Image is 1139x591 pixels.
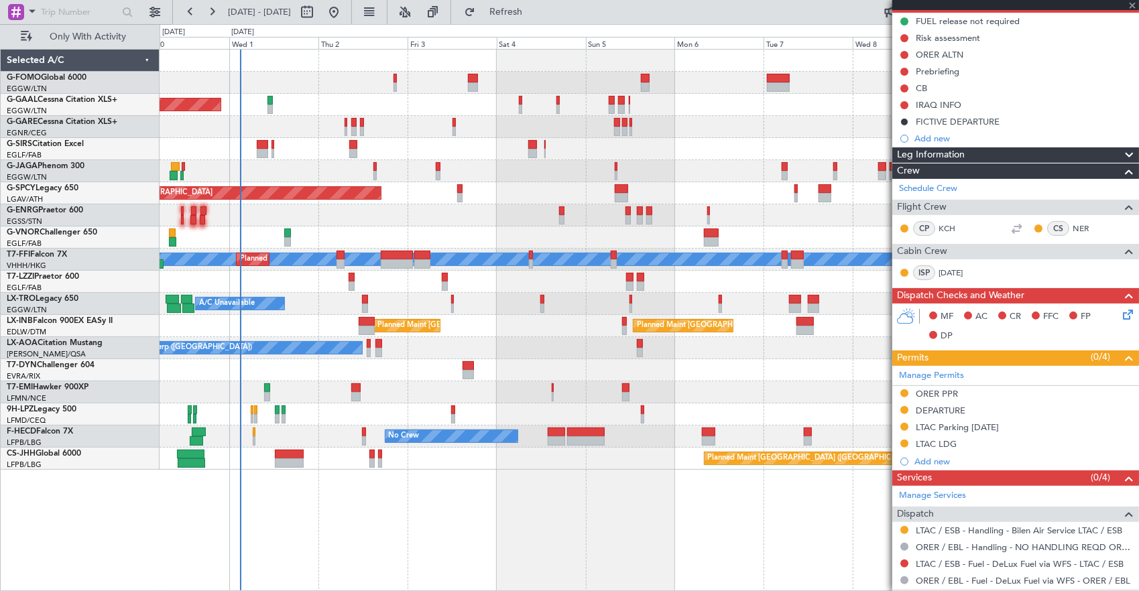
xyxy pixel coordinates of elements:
[916,66,959,77] div: Prebriefing
[7,393,46,403] a: LFMN/NCE
[7,438,42,448] a: LFPB/LBG
[941,310,953,324] span: MF
[377,316,505,336] div: Planned Maint [GEOGRAPHIC_DATA]
[7,428,73,436] a: F-HECDFalcon 7X
[7,415,46,425] a: LFMD/CEQ
[897,350,928,366] span: Permits
[7,450,36,458] span: CS-JHH
[941,330,953,343] span: DP
[916,116,1000,127] div: FICTIVE DEPARTURE
[913,221,935,236] div: CP
[916,438,957,450] div: LTAC LDG
[7,295,36,303] span: LX-TRO
[7,150,42,160] a: EGLF/FAB
[916,32,980,44] div: Risk assessment
[916,82,927,94] div: CB
[7,194,43,204] a: LGAV/ATH
[35,32,141,42] span: Only With Activity
[708,448,919,468] div: Planned Maint [GEOGRAPHIC_DATA] ([GEOGRAPHIC_DATA])
[897,507,934,522] span: Dispatch
[408,37,497,49] div: Fri 3
[916,558,1124,570] a: LTAC / ESB - Fuel - DeLux Fuel via WFS - LTAC / ESB
[478,7,534,17] span: Refresh
[1081,310,1091,324] span: FP
[7,349,86,359] a: [PERSON_NAME]/QSA
[1091,470,1110,484] span: (0/4)
[140,37,229,49] div: Tue 30
[7,327,46,337] a: EDLW/DTM
[7,206,38,214] span: G-ENRG
[764,37,853,49] div: Tue 7
[7,162,84,170] a: G-JAGAPhenom 300
[899,489,966,503] a: Manage Services
[7,317,33,325] span: LX-INB
[240,249,451,269] div: Planned Maint [GEOGRAPHIC_DATA] ([GEOGRAPHIC_DATA])
[7,450,81,458] a: CS-JHHGlobal 6000
[7,106,47,116] a: EGGW/LTN
[916,541,1132,553] a: ORER / EBL - Handling - NO HANDLING REQD ORER/EBL
[41,2,118,22] input: Trip Number
[899,182,957,196] a: Schedule Crew
[897,244,947,259] span: Cabin Crew
[916,99,961,111] div: IRAQ INFO
[7,371,40,381] a: EVRA/RIX
[975,310,987,324] span: AC
[1010,310,1021,324] span: CR
[7,84,47,94] a: EGGW/LTN
[916,405,965,416] div: DEPARTURE
[7,140,32,148] span: G-SIRS
[231,27,254,38] div: [DATE]
[7,228,40,237] span: G-VNOR
[674,37,764,49] div: Mon 6
[389,426,420,446] div: No Crew
[939,222,969,235] a: KCH
[916,49,963,60] div: ORER ALTN
[7,74,86,82] a: G-FOMOGlobal 6000
[199,293,255,314] div: A/C Unavailable
[7,317,113,325] a: LX-INBFalcon 900EX EASy II
[7,216,42,226] a: EGSS/STN
[7,206,83,214] a: G-ENRGPraetor 600
[7,283,42,293] a: EGLF/FAB
[916,388,958,399] div: ORER PPR
[7,172,47,182] a: EGGW/LTN
[7,428,36,436] span: F-HECD
[916,575,1130,586] a: ORER / EBL - Fuel - DeLux Fuel via WFS - ORER / EBL
[7,405,34,413] span: 9H-LPZ
[7,128,47,138] a: EGNR/CEG
[1073,222,1103,235] a: NER
[318,37,408,49] div: Thu 2
[897,147,965,163] span: Leg Information
[897,288,1024,304] span: Dispatch Checks and Weather
[7,339,103,347] a: LX-AOACitation Mustang
[7,339,38,347] span: LX-AOA
[853,37,942,49] div: Wed 8
[1047,221,1069,236] div: CS
[916,15,1020,27] div: FUEL release not required
[899,369,964,383] a: Manage Permits
[7,305,47,315] a: EGGW/LTN
[7,295,78,303] a: LX-TROLegacy 650
[458,1,538,23] button: Refresh
[7,184,78,192] a: G-SPCYLegacy 650
[7,460,42,470] a: LFPB/LBG
[916,421,999,433] div: LTAC Parking [DATE]
[7,405,76,413] a: 9H-LPZLegacy 500
[637,316,848,336] div: Planned Maint [GEOGRAPHIC_DATA] ([GEOGRAPHIC_DATA])
[7,228,97,237] a: G-VNORChallenger 650
[7,96,38,104] span: G-GAAL
[7,239,42,249] a: EGLF/FAB
[7,361,37,369] span: T7-DYN
[7,261,46,271] a: VHHH/HKG
[914,456,1132,467] div: Add new
[7,162,38,170] span: G-JAGA
[7,251,67,259] a: T7-FFIFalcon 7X
[1043,310,1059,324] span: FFC
[7,74,41,82] span: G-FOMO
[7,96,117,104] a: G-GAALCessna Citation XLS+
[897,163,920,179] span: Crew
[497,37,586,49] div: Sat 4
[228,6,291,18] span: [DATE] - [DATE]
[229,37,318,49] div: Wed 1
[15,26,145,48] button: Only With Activity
